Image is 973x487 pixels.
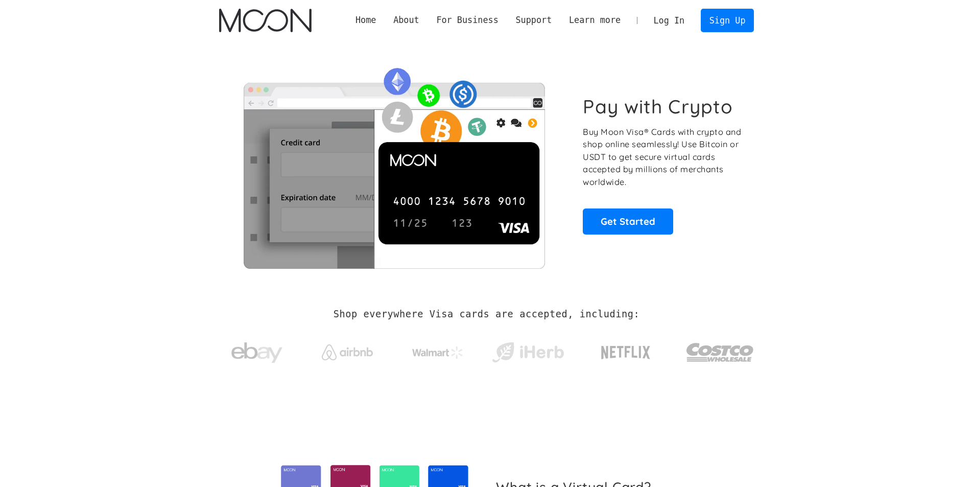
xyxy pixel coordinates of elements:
a: home [219,9,312,32]
div: Learn more [560,14,629,27]
a: Sign Up [701,9,754,32]
a: Airbnb [309,334,385,365]
h2: Shop everywhere Visa cards are accepted, including: [334,309,639,320]
img: Walmart [412,346,463,359]
img: iHerb [490,339,566,366]
div: Support [515,14,552,27]
div: About [385,14,428,27]
a: Costco [686,323,754,377]
h1: Pay with Crypto [583,95,733,118]
div: Support [507,14,560,27]
div: For Business [428,14,507,27]
img: Moon Cards let you spend your crypto anywhere Visa is accepted. [219,61,569,268]
a: Walmart [399,336,476,364]
div: For Business [436,14,498,27]
div: About [393,14,419,27]
img: Moon Logo [219,9,312,32]
img: Airbnb [322,344,373,360]
a: ebay [219,327,295,374]
a: Netflix [580,330,672,370]
div: Learn more [569,14,621,27]
p: Buy Moon Visa® Cards with crypto and shop online seamlessly! Use Bitcoin or USDT to get secure vi... [583,126,743,189]
img: Netflix [600,340,651,365]
a: Get Started [583,208,673,234]
img: Costco [686,333,754,372]
a: Log In [645,9,693,32]
a: iHerb [490,329,566,371]
img: ebay [231,337,282,369]
a: Home [347,14,385,27]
